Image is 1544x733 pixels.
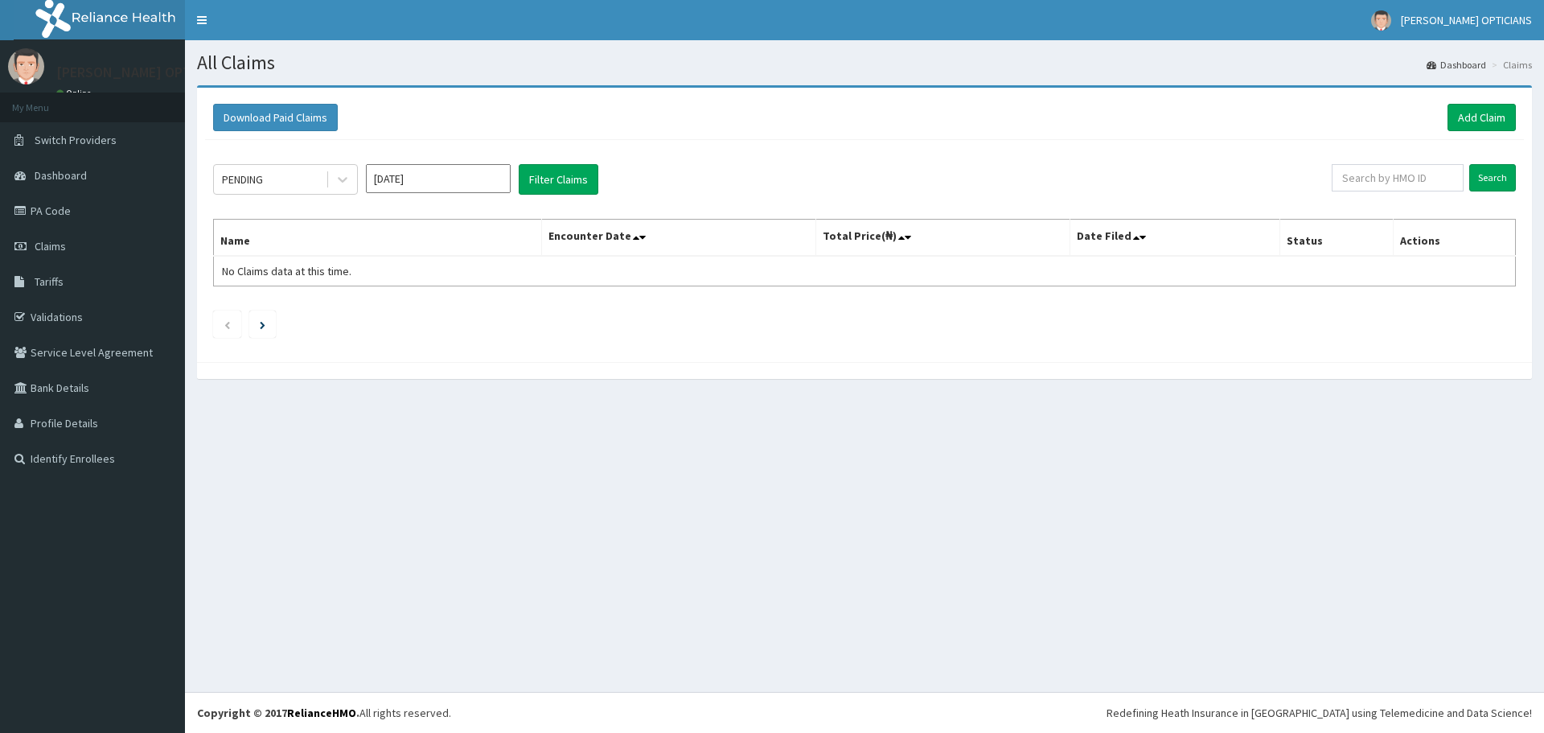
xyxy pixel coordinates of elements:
th: Name [214,220,542,257]
input: Select Month and Year [366,164,511,193]
a: RelianceHMO [287,706,356,720]
button: Download Paid Claims [213,104,338,131]
img: User Image [1371,10,1391,31]
span: Tariffs [35,274,64,289]
p: [PERSON_NAME] OPTICIANS [56,65,233,80]
div: PENDING [222,171,263,187]
th: Total Price(₦) [815,220,1070,257]
a: Dashboard [1427,58,1486,72]
button: Filter Claims [519,164,598,195]
a: Online [56,88,95,99]
th: Date Filed [1070,220,1279,257]
th: Encounter Date [541,220,815,257]
span: [PERSON_NAME] OPTICIANS [1401,13,1532,27]
span: Dashboard [35,168,87,183]
img: User Image [8,48,44,84]
a: Add Claim [1447,104,1516,131]
th: Actions [1393,220,1515,257]
a: Next page [260,317,265,331]
span: No Claims data at this time. [222,264,351,278]
span: Claims [35,239,66,253]
th: Status [1279,220,1393,257]
span: Switch Providers [35,133,117,147]
input: Search [1469,164,1516,191]
footer: All rights reserved. [185,692,1544,733]
strong: Copyright © 2017 . [197,706,359,720]
input: Search by HMO ID [1332,164,1464,191]
h1: All Claims [197,52,1532,73]
li: Claims [1488,58,1532,72]
a: Previous page [224,317,231,331]
div: Redefining Heath Insurance in [GEOGRAPHIC_DATA] using Telemedicine and Data Science! [1107,705,1532,721]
